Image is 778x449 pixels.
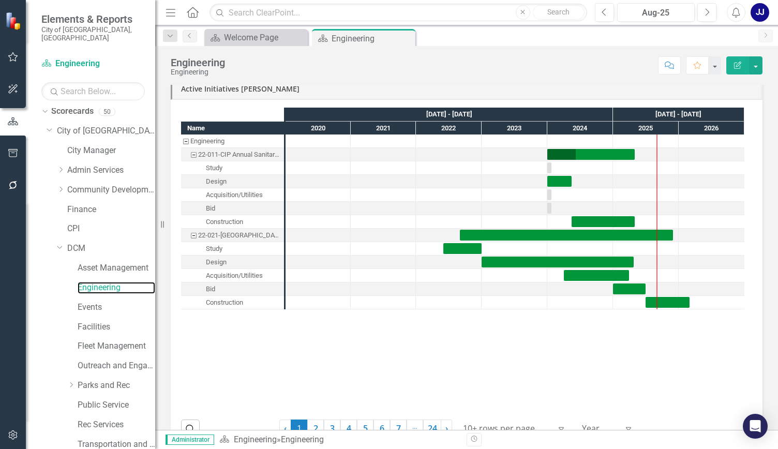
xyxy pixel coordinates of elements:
[41,25,145,42] small: City of [GEOGRAPHIC_DATA], [GEOGRAPHIC_DATA]
[166,435,214,445] span: Administrator
[181,188,284,202] div: Acquisition/Utilities
[57,125,155,137] a: City of [GEOGRAPHIC_DATA], [GEOGRAPHIC_DATA]
[181,215,284,229] div: Task: Start date: 2024-05-15 End date: 2025-04-30
[547,122,613,135] div: 2024
[41,58,145,70] a: Engineering
[78,282,155,294] a: Engineering
[181,215,284,229] div: Construction
[78,340,155,352] a: Fleet Management
[181,269,284,282] div: Acquisition/Utilities
[78,380,155,392] a: Parks and Rec
[181,256,284,269] div: Design
[547,203,551,214] div: Task: Start date: 2024-01-01 End date: 2024-01-01
[206,215,243,229] div: Construction
[181,134,284,148] div: Task: Engineering Start date: 2020-01-01 End date: 2020-01-02
[423,420,441,437] a: 24
[234,435,277,444] a: Engineering
[564,270,629,281] div: Task: Start date: 2024-04-01 End date: 2025-03-31
[181,282,284,296] div: Bid
[572,216,635,227] div: Task: Start date: 2024-05-15 End date: 2025-04-30
[443,243,482,254] div: Task: Start date: 2022-06-01 End date: 2022-12-31
[547,8,570,16] span: Search
[206,175,227,188] div: Design
[206,161,222,175] div: Study
[190,134,225,148] div: Engineering
[181,242,284,256] div: Study
[324,420,340,437] a: 3
[373,420,390,437] a: 6
[613,108,744,121] div: 2025 - 2026
[78,399,155,411] a: Public Service
[181,188,284,202] div: Task: Start date: 2024-01-01 End date: 2024-01-01
[67,243,155,255] a: DCM
[621,7,691,19] div: Aug-25
[181,229,284,242] div: Task: Start date: 2022-09-01 End date: 2025-12-01
[67,184,155,196] a: Community Development
[547,176,572,187] div: Task: Start date: 2024-01-01 End date: 2024-05-15
[181,282,284,296] div: Task: Start date: 2025-01-01 End date: 2025-07-01
[78,302,155,313] a: Events
[219,434,459,446] div: »
[67,145,155,157] a: City Manager
[460,230,673,241] div: Task: Start date: 2022-09-01 End date: 2025-12-01
[281,435,324,444] div: Engineering
[181,85,756,93] h3: Active Initiatives [PERSON_NAME]
[307,420,324,437] a: 2
[482,257,634,267] div: Task: Start date: 2023-01-01 End date: 2025-04-25
[617,3,695,22] button: Aug-25
[390,420,407,437] a: 7
[181,122,284,134] div: Name
[67,164,155,176] a: Admin Services
[181,229,284,242] div: 22-021-CIP Muirfield Drive at Sells Mill Drive - Pedestrian Crossing Improvement
[99,107,115,116] div: 50
[210,4,587,22] input: Search ClearPoint...
[547,189,551,200] div: Task: Start date: 2024-01-01 End date: 2024-01-01
[206,269,263,282] div: Acquisition/Utilities
[67,223,155,235] a: CPI
[198,148,281,161] div: 22-011-CIP Annual Sanitary Sewer Maintenance Program 2024
[207,31,305,44] a: Welcome Page
[206,188,263,202] div: Acquisition/Utilities
[284,423,287,434] span: ‹
[41,82,145,100] input: Search Below...
[613,283,646,294] div: Task: Start date: 2025-01-01 End date: 2025-07-01
[416,122,482,135] div: 2022
[67,204,155,216] a: Finance
[751,3,769,22] button: JJ
[181,242,284,256] div: Task: Start date: 2022-06-01 End date: 2022-12-31
[181,175,284,188] div: Design
[78,360,155,372] a: Outreach and Engagement
[206,256,227,269] div: Design
[206,296,243,309] div: Construction
[181,148,284,161] div: 22-011-CIP Annual Sanitary Sewer Maintenance Program 2024
[286,108,613,121] div: 2020 - 2024
[547,149,635,160] div: Task: Start date: 2024-01-01 End date: 2025-04-30
[78,321,155,333] a: Facilities
[198,229,281,242] div: 22-021-[GEOGRAPHIC_DATA] at [GEOGRAPHIC_DATA] - Pedestrian Crossing Improvement
[291,420,307,437] span: 1
[181,269,284,282] div: Task: Start date: 2024-04-01 End date: 2025-03-31
[181,161,284,175] div: Task: Start date: 2024-01-01 End date: 2024-01-01
[340,420,357,437] a: 4
[224,31,305,44] div: Welcome Page
[181,202,284,215] div: Bid
[206,202,215,215] div: Bid
[181,134,284,148] div: Engineering
[41,13,145,25] span: Elements & Reports
[613,122,679,135] div: 2025
[181,296,284,309] div: Construction
[171,57,225,68] div: Engineering
[51,106,94,117] a: Scorecards
[5,11,23,29] img: ClearPoint Strategy
[78,419,155,431] a: Rec Services
[206,242,222,256] div: Study
[181,296,284,309] div: Task: Start date: 2025-07-01 End date: 2026-03-02
[547,162,551,173] div: Task: Start date: 2024-01-01 End date: 2024-01-01
[171,68,225,76] div: Engineering
[332,32,413,45] div: Engineering
[181,202,284,215] div: Task: Start date: 2024-01-01 End date: 2024-01-01
[286,122,351,135] div: 2020
[181,148,284,161] div: Task: Start date: 2024-01-01 End date: 2025-04-30
[351,122,416,135] div: 2021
